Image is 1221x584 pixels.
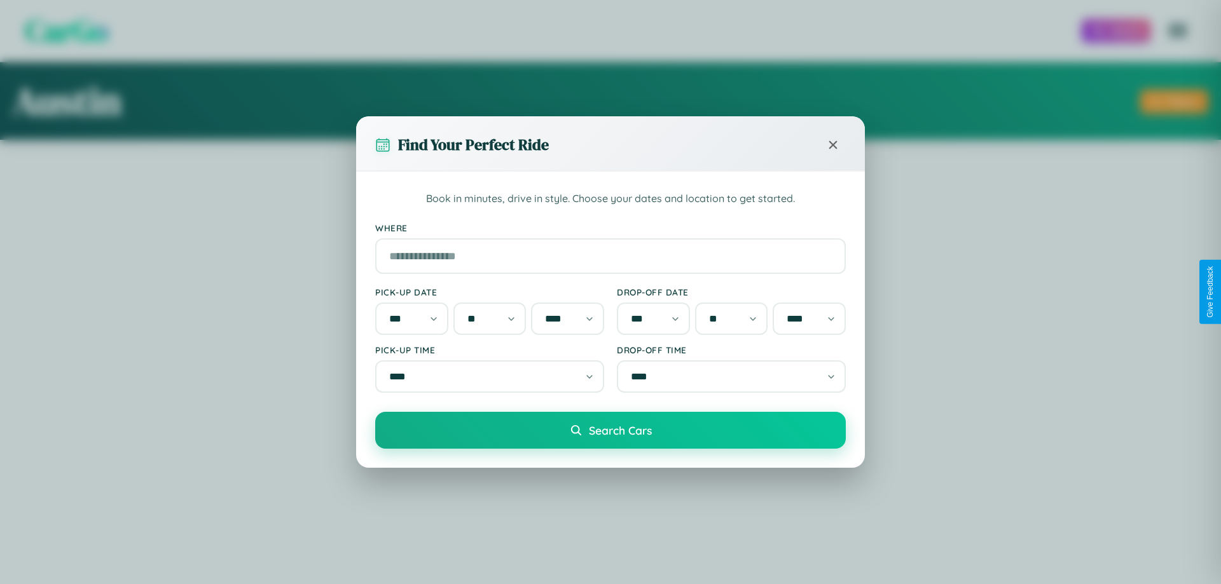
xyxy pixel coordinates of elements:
[398,134,549,155] h3: Find Your Perfect Ride
[589,423,652,437] span: Search Cars
[375,222,846,233] label: Where
[375,287,604,297] label: Pick-up Date
[375,412,846,449] button: Search Cars
[617,287,846,297] label: Drop-off Date
[375,191,846,207] p: Book in minutes, drive in style. Choose your dates and location to get started.
[375,344,604,355] label: Pick-up Time
[617,344,846,355] label: Drop-off Time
